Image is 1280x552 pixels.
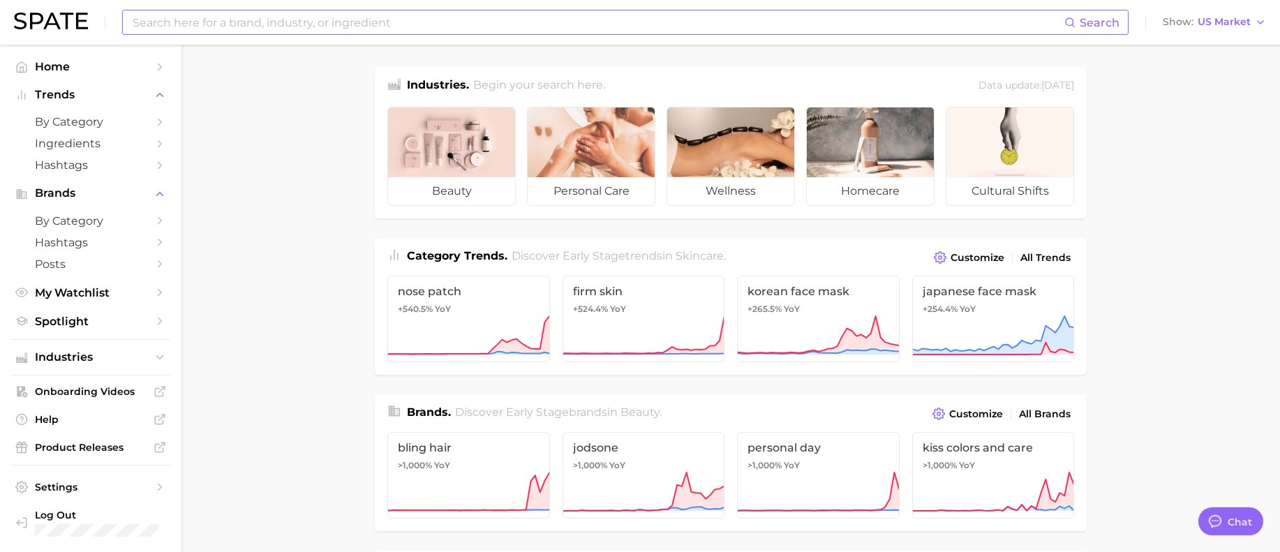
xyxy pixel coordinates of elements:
[610,304,626,315] span: YoY
[35,315,147,328] span: Spotlight
[398,304,433,314] span: +540.5%
[35,509,216,521] span: Log Out
[573,285,715,298] span: firm skin
[11,381,170,402] a: Onboarding Videos
[35,441,147,454] span: Product Releases
[473,77,605,96] h2: Begin your search here.
[1198,18,1251,26] span: US Market
[35,385,147,398] span: Onboarding Videos
[946,107,1074,206] a: cultural shifts
[737,432,900,519] a: personal day>1,000% YoY
[737,276,900,362] a: korean face mask+265.5% YoY
[35,115,147,128] span: by Category
[1019,408,1071,420] span: All Brands
[1020,252,1071,264] span: All Trends
[407,405,451,419] span: Brands .
[407,249,507,262] span: Category Trends .
[912,432,1075,519] a: kiss colors and care>1,000% YoY
[1080,16,1119,29] span: Search
[35,89,147,101] span: Trends
[35,60,147,73] span: Home
[1163,18,1193,26] span: Show
[1017,248,1074,267] a: All Trends
[747,441,889,454] span: personal day
[387,432,550,519] a: bling hair>1,000% YoY
[11,183,170,204] button: Brands
[563,432,725,519] a: jodsone>1,000% YoY
[35,413,147,426] span: Help
[35,137,147,150] span: Ingredients
[978,77,1074,96] div: Data update: [DATE]
[747,304,782,314] span: +265.5%
[11,84,170,105] button: Trends
[35,481,147,493] span: Settings
[434,460,450,471] span: YoY
[407,77,469,96] h1: Industries.
[923,285,1064,298] span: japanese face mask
[11,477,170,498] a: Settings
[398,441,539,454] span: bling hair
[573,304,608,314] span: +524.4%
[398,285,539,298] span: nose patch
[14,13,88,29] img: SPATE
[131,10,1064,34] input: Search here for a brand, industry, or ingredient
[949,408,1003,420] span: Customize
[35,351,147,364] span: Industries
[960,304,976,315] span: YoY
[11,232,170,253] a: Hashtags
[388,177,515,205] span: beauty
[11,409,170,430] a: Help
[11,154,170,176] a: Hashtags
[387,276,550,362] a: nose patch+540.5% YoY
[563,276,725,362] a: firm skin+524.4% YoY
[676,249,724,262] span: skincare
[747,285,889,298] span: korean face mask
[573,441,715,454] span: jodsone
[667,177,794,205] span: wellness
[912,276,1075,362] a: japanese face mask+254.4% YoY
[527,107,655,206] a: personal care
[512,249,726,262] span: Discover Early Stage trends in .
[807,177,934,205] span: homecare
[1159,13,1270,31] button: ShowUS Market
[747,460,782,470] span: >1,000%
[784,304,800,315] span: YoY
[930,248,1008,267] button: Customize
[435,304,451,315] span: YoY
[11,56,170,77] a: Home
[11,437,170,458] a: Product Releases
[387,107,516,206] a: beauty
[923,441,1064,454] span: kiss colors and care
[620,405,660,419] span: beauty
[11,111,170,133] a: by Category
[1015,405,1074,424] a: All Brands
[609,460,625,471] span: YoY
[11,133,170,154] a: Ingredients
[35,236,147,249] span: Hashtags
[951,252,1004,264] span: Customize
[573,460,607,470] span: >1,000%
[528,177,655,205] span: personal care
[946,177,1073,205] span: cultural shifts
[667,107,795,206] a: wellness
[11,282,170,304] a: My Watchlist
[11,347,170,368] button: Industries
[11,505,170,541] a: Log out. Currently logged in with e-mail elizabethimboden@metagenics.com.
[35,286,147,299] span: My Watchlist
[35,214,147,227] span: by Category
[923,304,958,314] span: +254.4%
[11,253,170,275] a: Posts
[806,107,935,206] a: homecare
[929,404,1006,424] button: Customize
[35,158,147,172] span: Hashtags
[11,311,170,332] a: Spotlight
[35,258,147,271] span: Posts
[784,460,800,471] span: YoY
[923,460,957,470] span: >1,000%
[11,210,170,232] a: by Category
[959,460,975,471] span: YoY
[398,460,432,470] span: >1,000%
[35,187,147,200] span: Brands
[455,405,662,419] span: Discover Early Stage brands in .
